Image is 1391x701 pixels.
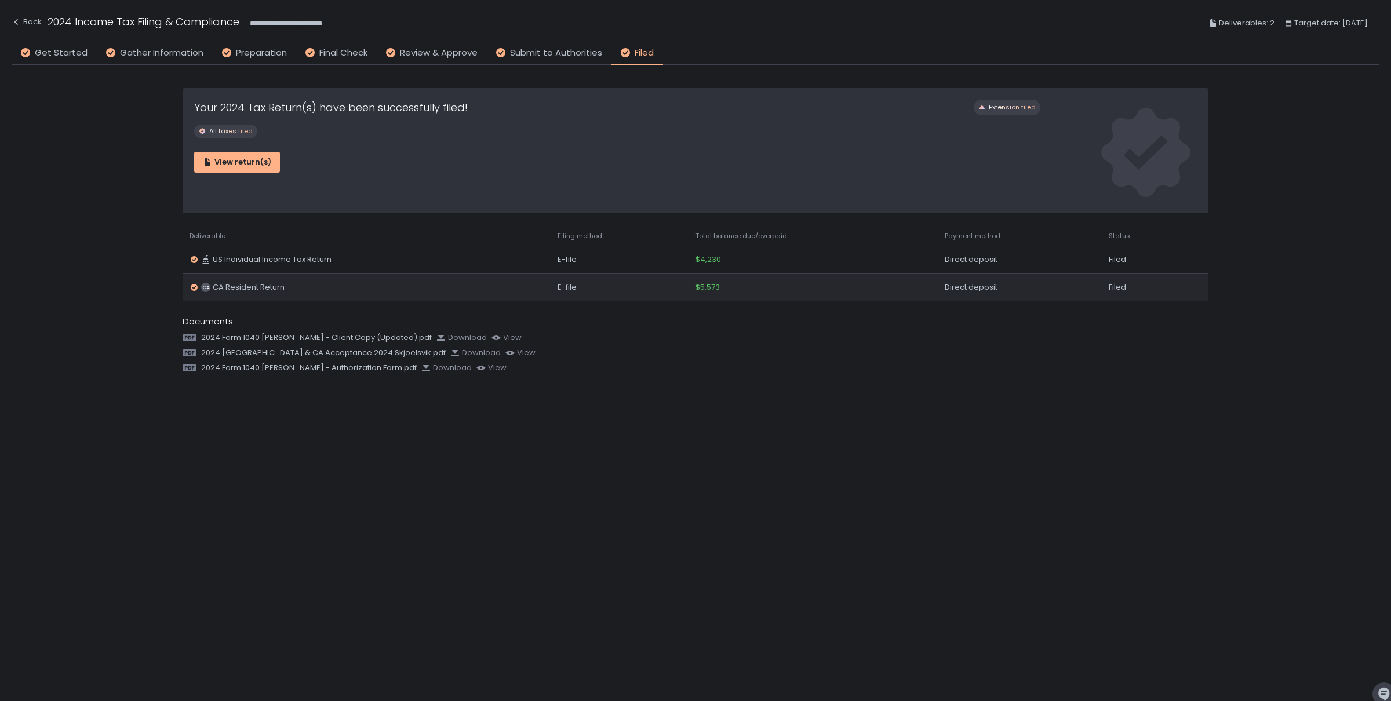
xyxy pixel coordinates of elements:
[48,14,239,30] h1: 2024 Income Tax Filing & Compliance
[1294,16,1368,30] span: Target date: [DATE]
[510,46,602,60] span: Submit to Authorities
[1219,16,1275,30] span: Deliverables: 2
[505,348,536,358] button: view
[558,232,602,240] span: Filing method
[1109,232,1130,240] span: Status
[213,282,285,293] span: CA Resident Return
[476,363,507,373] button: view
[989,103,1036,112] span: Extension filed
[201,348,446,358] span: 2024 [GEOGRAPHIC_DATA] & CA Acceptance 2024 Skjoelsvik.pdf
[236,46,287,60] span: Preparation
[194,152,280,173] button: View return(s)
[203,157,271,167] div: View return(s)
[201,333,432,343] span: 2024 Form 1040 [PERSON_NAME] - Client Copy (Updated).pdf
[558,282,682,293] div: E-file
[1109,282,1178,293] div: Filed
[945,232,1000,240] span: Payment method
[194,100,468,115] h1: Your 2024 Tax Return(s) have been successfully filed!
[213,254,332,265] span: US Individual Income Tax Return
[558,254,682,265] div: E-file
[400,46,478,60] span: Review & Approve
[35,46,88,60] span: Get Started
[945,254,997,265] span: Direct deposit
[201,363,417,373] span: 2024 Form 1040 [PERSON_NAME] - Authorization Form.pdf
[12,14,42,33] button: Back
[12,15,42,29] div: Back
[183,315,1208,328] div: Documents
[436,333,487,343] button: Download
[695,232,787,240] span: Total balance due/overpaid
[635,46,654,60] span: Filed
[450,348,501,358] button: Download
[491,333,522,343] button: view
[190,232,225,240] span: Deliverable
[945,282,997,293] span: Direct deposit
[209,127,253,136] span: All taxes filed
[120,46,203,60] span: Gather Information
[202,284,210,291] text: CA
[695,282,720,293] span: $5,573
[695,254,721,265] span: $4,230
[319,46,367,60] span: Final Check
[421,363,472,373] button: Download
[1109,254,1178,265] div: Filed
